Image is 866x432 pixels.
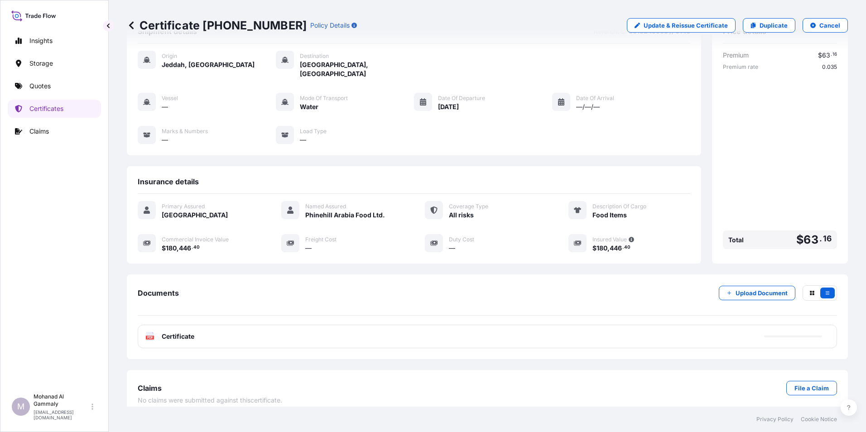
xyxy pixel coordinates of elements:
[8,100,101,118] a: Certificates
[736,288,788,298] p: Upload Document
[786,381,837,395] a: File a Claim
[162,128,208,135] span: Marks & Numbers
[8,77,101,95] a: Quotes
[162,95,178,102] span: Vessel
[597,245,607,251] span: 180
[162,203,205,210] span: Primary Assured
[644,21,728,30] p: Update & Reissue Certificate
[138,177,199,186] span: Insurance details
[162,102,168,111] span: —
[743,18,795,33] a: Duplicate
[34,393,90,408] p: Mohanad Al Gammaly
[29,104,63,113] p: Certificates
[592,236,627,243] span: Insured Value
[305,236,337,243] span: Freight Cost
[719,286,795,300] button: Upload Document
[162,60,255,69] span: Jeddah, [GEOGRAPHIC_DATA]
[819,21,840,30] p: Cancel
[723,63,758,71] span: Premium rate
[34,409,90,420] p: [EMAIL_ADDRESS][DOMAIN_NAME]
[592,203,646,210] span: Description Of Cargo
[138,396,282,405] span: No claims were submitted against this certificate .
[592,211,627,220] span: Food Items
[29,59,53,68] p: Storage
[192,246,193,249] span: .
[449,244,455,253] span: —
[300,102,318,111] span: Water
[823,236,832,241] span: 16
[8,32,101,50] a: Insights
[801,416,837,423] a: Cookie Notice
[162,236,229,243] span: Commercial Invoice Value
[819,236,822,241] span: .
[162,53,177,60] span: Origin
[300,128,327,135] span: Load Type
[832,53,837,56] span: 16
[305,203,346,210] span: Named Assured
[305,244,312,253] span: —
[8,122,101,140] a: Claims
[607,245,610,251] span: ,
[803,234,818,245] span: 63
[8,54,101,72] a: Storage
[300,95,348,102] span: Mode of Transport
[138,384,162,393] span: Claims
[147,336,153,339] text: PDF
[177,245,179,251] span: ,
[592,245,597,251] span: $
[822,52,830,58] span: 63
[162,135,168,144] span: —
[796,234,803,245] span: $
[300,60,414,78] span: [GEOGRAPHIC_DATA], [GEOGRAPHIC_DATA]
[179,245,191,251] span: 446
[760,21,788,30] p: Duplicate
[438,95,485,102] span: Date of Departure
[818,52,822,58] span: $
[723,51,749,60] span: Premium
[794,384,829,393] p: File a Claim
[138,288,179,298] span: Documents
[449,211,474,220] span: All risks
[576,95,614,102] span: Date of Arrival
[576,102,600,111] span: —/—/—
[305,211,385,220] span: Phinehill Arabia Food Ltd.
[822,63,837,71] span: 0.035
[29,82,51,91] p: Quotes
[162,245,166,251] span: $
[17,402,24,411] span: M
[624,246,630,249] span: 40
[29,127,49,136] p: Claims
[310,21,350,30] p: Policy Details
[166,245,177,251] span: 180
[449,236,474,243] span: Duty Cost
[162,211,228,220] span: [GEOGRAPHIC_DATA]
[127,18,307,33] p: Certificate [PHONE_NUMBER]
[29,36,53,45] p: Insights
[610,245,622,251] span: 446
[162,332,194,341] span: Certificate
[831,53,832,56] span: .
[438,102,459,111] span: [DATE]
[300,135,306,144] span: —
[756,416,794,423] a: Privacy Policy
[627,18,736,33] a: Update & Reissue Certificate
[449,203,488,210] span: Coverage Type
[622,246,624,249] span: .
[803,18,848,33] button: Cancel
[193,246,200,249] span: 40
[300,53,329,60] span: Destination
[728,235,744,245] span: Total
